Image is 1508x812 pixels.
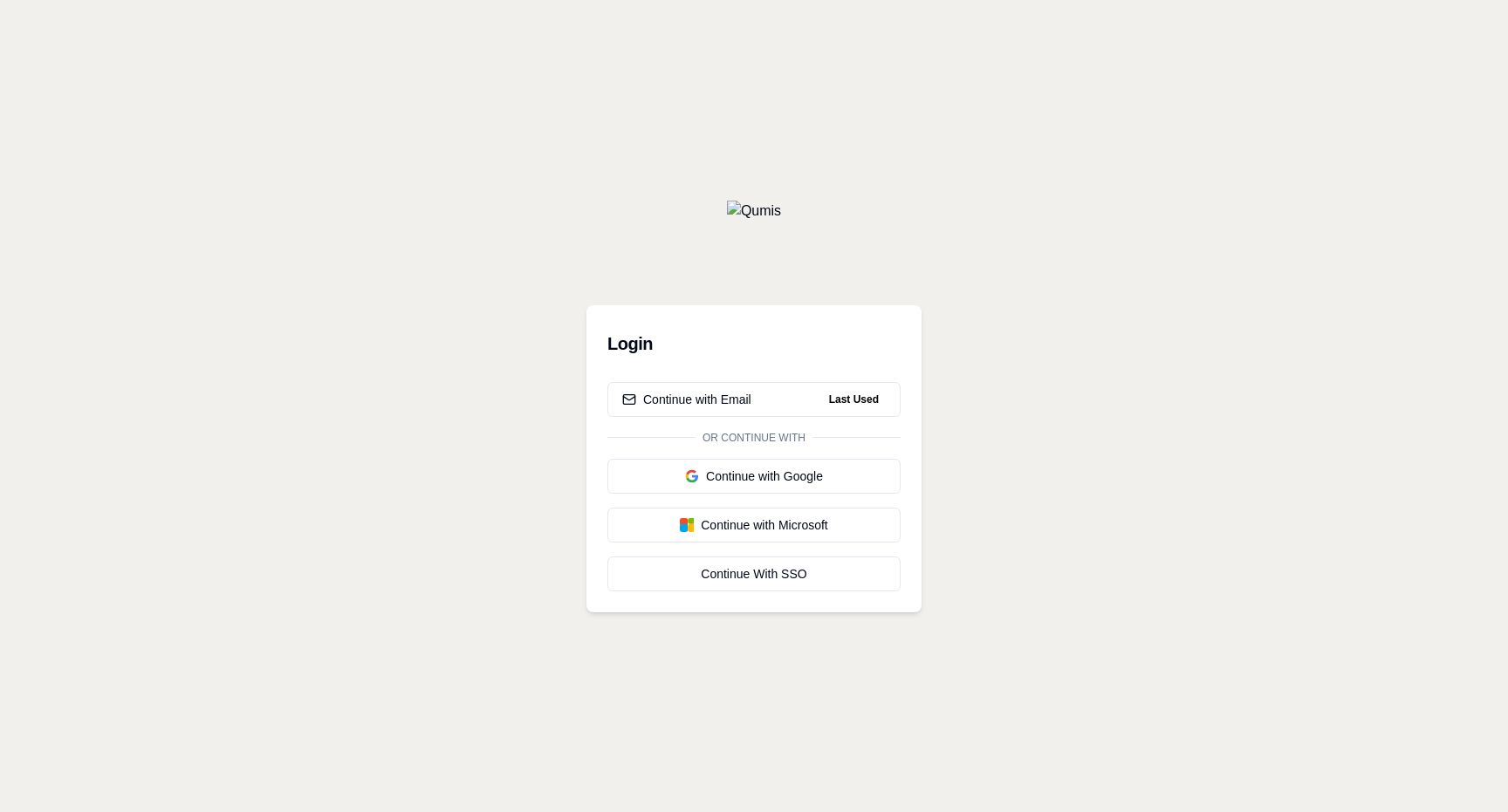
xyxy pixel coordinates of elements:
a: Continue With SSO [607,556,901,591]
button: Continue with Google [607,459,901,494]
div: Continue With SSO [622,565,886,583]
span: Last Used [822,389,886,410]
img: Qumis [727,201,781,222]
span: Or continue with [696,431,812,445]
button: Continue with EmailLast Used [607,382,901,417]
div: Continue with Google [622,467,886,485]
h3: Login [607,326,901,361]
div: Continue with Email [622,391,751,408]
div: Continue with Microsoft [622,516,886,534]
button: Continue with Microsoft [607,508,901,542]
